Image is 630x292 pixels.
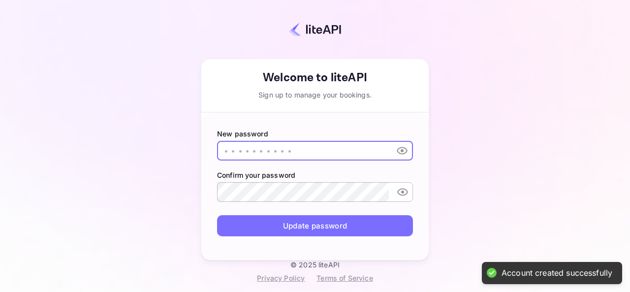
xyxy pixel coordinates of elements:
button: toggle password visibility [392,141,412,161]
label: New password [217,129,413,139]
div: Sign up to manage your bookings. [201,90,429,100]
div: Account created successfully [502,268,612,278]
p: © 2025 liteAPI [290,260,340,269]
button: toggle password visibility [393,182,412,202]
div: Privacy Policy [257,273,305,283]
label: Confirm your password [217,170,413,180]
div: Terms of Service [316,273,373,283]
button: Update password [217,215,413,236]
input: • • • • • • • • • • [217,141,388,161]
img: liteapi [289,22,341,36]
div: Welcome to liteAPI [201,69,429,87]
